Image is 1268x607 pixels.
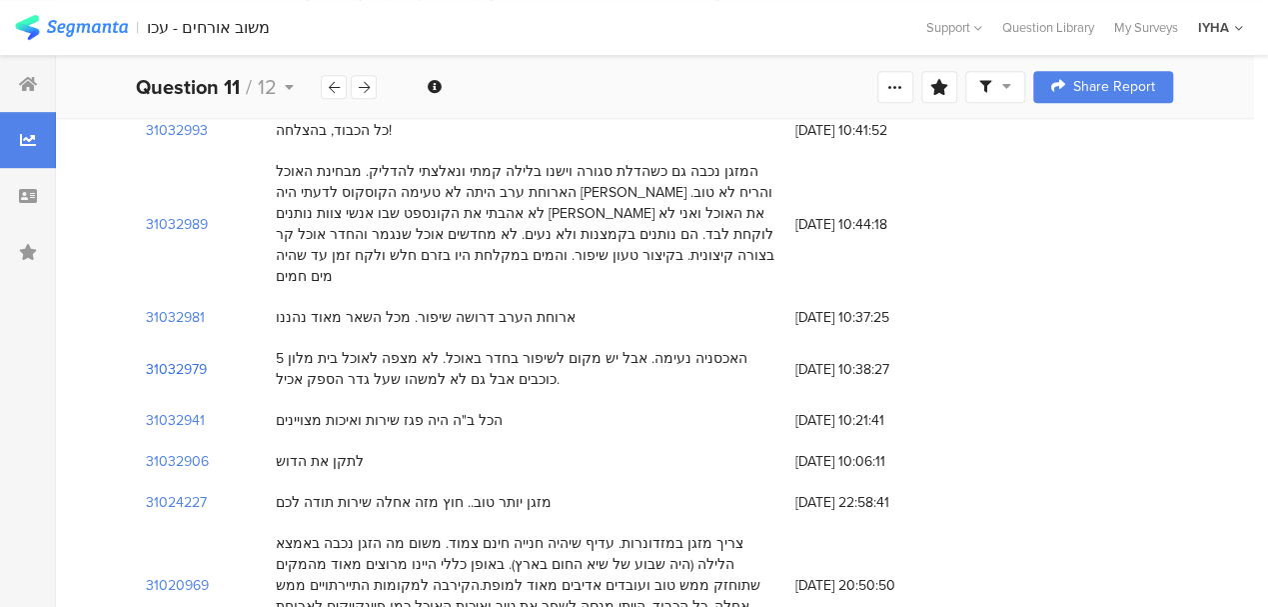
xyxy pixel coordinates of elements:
b: Question 11 [136,72,240,102]
img: segmanta logo [15,15,128,40]
section: 31032993 [146,120,208,141]
div: המזגן נכבה גם כשהדלת סגורה וישנו בלילה קמתי ונאלצתי להדליק. מבחינת האוכל הארוחת ערב היתה לא טעימה... [276,161,775,287]
span: [DATE] 20:50:50 [795,575,955,596]
div: הכל ב"ה היה פגז שירות ואיכות מצויינים [276,410,503,431]
div: כל הכבוד, בהצלחה! [276,120,392,141]
div: | [136,16,139,39]
span: Share Report [1073,80,1155,94]
div: IYHA [1198,18,1229,37]
span: [DATE] 10:37:25 [795,307,955,328]
div: לתקן את הדוש [276,451,364,472]
a: My Surveys [1104,18,1188,37]
span: [DATE] 10:21:41 [795,410,955,431]
span: / [246,72,252,102]
div: ארוחת הערב דרושה שיפור. מכל השאר מאוד נהננו [276,307,576,328]
section: 31032979 [146,359,207,380]
section: 31032989 [146,214,208,235]
a: Question Library [992,18,1104,37]
section: 31024227 [146,492,207,513]
span: [DATE] 22:58:41 [795,492,955,513]
div: האכסניה נעימה. אבל יש מקום לשיפור בחדר באוכל. לא מצפה לאוכל בית מלון 5 כוכבים אבל גם לא למשהו שעל... [276,348,775,390]
span: [DATE] 10:41:52 [795,120,955,141]
span: [DATE] 10:38:27 [795,359,955,380]
section: 31032941 [146,410,205,431]
div: Support [926,12,982,43]
section: 31032906 [146,451,209,472]
div: משוב אורחים - עכו [147,18,270,37]
span: [DATE] 10:06:11 [795,451,955,472]
span: [DATE] 10:44:18 [795,214,955,235]
div: מזגן יותר טוב.. חוץ מזה אחלה שירות תודה לכם [276,492,552,513]
section: 31020969 [146,575,209,596]
span: 12 [258,72,277,102]
section: 31032981 [146,307,205,328]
